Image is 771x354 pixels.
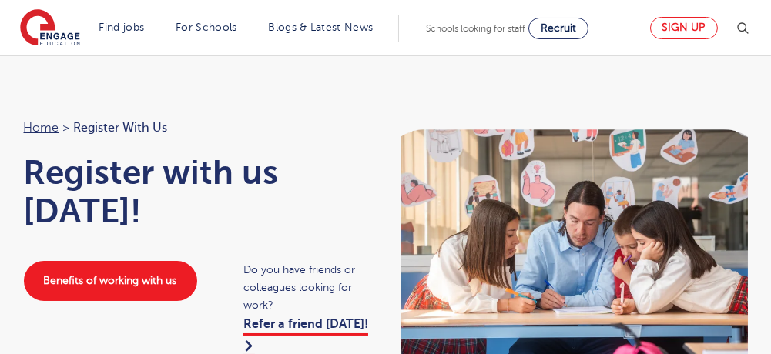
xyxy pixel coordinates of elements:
nav: breadcrumb [24,118,370,138]
a: Home [24,121,59,135]
a: Sign up [650,17,718,39]
a: Benefits of working with us [24,261,197,301]
a: Blogs & Latest News [269,22,374,33]
span: Register with us [74,118,168,138]
a: Recruit [528,18,588,39]
span: Do you have friends or colleagues looking for work? [243,261,370,314]
a: For Schools [176,22,236,33]
span: Recruit [541,22,576,34]
span: Schools looking for staff [426,23,525,34]
h1: Register with us [DATE]! [24,153,370,230]
span: > [63,121,70,135]
a: Find jobs [99,22,145,33]
img: Engage Education [20,9,80,48]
